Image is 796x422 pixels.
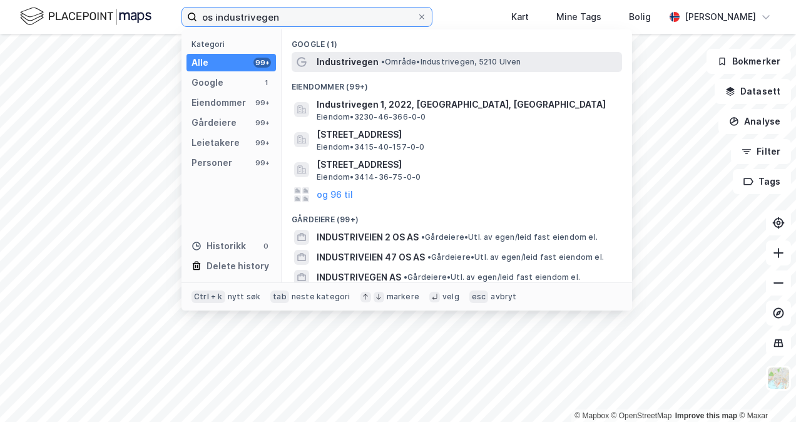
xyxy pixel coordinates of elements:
span: Område • Industrivegen, 5210 Ulven [381,57,521,67]
div: Bolig [629,9,651,24]
a: Improve this map [675,411,737,420]
span: • [427,252,431,262]
input: Søk på adresse, matrikkel, gårdeiere, leietakere eller personer [197,8,417,26]
span: • [404,272,407,282]
div: tab [270,291,289,303]
a: OpenStreetMap [611,411,672,420]
div: Kart [511,9,529,24]
div: neste kategori [292,292,350,302]
span: Eiendom • 3415-40-157-0-0 [317,142,425,152]
div: Google (1) [282,29,632,52]
button: Bokmerker [707,49,791,74]
span: Eiendom • 3230-46-366-0-0 [317,112,426,122]
button: Tags [733,169,791,194]
span: • [381,57,385,66]
div: Ctrl + k [191,291,225,303]
div: Personer [191,155,232,170]
span: Gårdeiere • Utl. av egen/leid fast eiendom el. [421,232,598,242]
div: [PERSON_NAME] [685,9,756,24]
button: Analyse [718,109,791,134]
span: Industrivegen 1, 2022, [GEOGRAPHIC_DATA], [GEOGRAPHIC_DATA] [317,97,617,112]
iframe: Chat Widget [733,362,796,422]
div: velg [442,292,459,302]
div: Mine Tags [556,9,601,24]
button: Filter [731,139,791,164]
div: 99+ [253,118,271,128]
div: markere [387,292,419,302]
div: 99+ [253,98,271,108]
div: nytt søk [228,292,261,302]
div: Delete history [207,259,269,274]
div: Gårdeiere (99+) [282,205,632,227]
div: 99+ [253,158,271,168]
span: [STREET_ADDRESS] [317,127,617,142]
span: INDUSTRIVEGEN AS [317,270,401,285]
div: avbryt [491,292,516,302]
img: logo.f888ab2527a4732fd821a326f86c7f29.svg [20,6,151,28]
span: Gårdeiere • Utl. av egen/leid fast eiendom el. [404,272,580,282]
button: og 96 til [317,187,353,202]
div: Kontrollprogram for chat [733,362,796,422]
span: INDUSTRIVEIEN 47 OS AS [317,250,425,265]
span: Industrivegen [317,54,379,69]
span: [STREET_ADDRESS] [317,157,617,172]
div: Eiendommer [191,95,246,110]
div: 99+ [253,138,271,148]
div: Leietakere [191,135,240,150]
div: 0 [261,241,271,251]
a: Mapbox [574,411,609,420]
div: Alle [191,55,208,70]
span: Gårdeiere • Utl. av egen/leid fast eiendom el. [427,252,604,262]
div: Gårdeiere [191,115,237,130]
div: Google [191,75,223,90]
div: Historikk [191,239,246,254]
span: Eiendom • 3414-36-75-0-0 [317,172,421,182]
div: Eiendommer (99+) [282,72,632,95]
div: Kategori [191,39,276,49]
button: Datasett [715,79,791,104]
span: INDUSTRIVEIEN 2 OS AS [317,230,419,245]
div: 99+ [253,58,271,68]
div: 1 [261,78,271,88]
div: esc [469,291,489,303]
span: • [421,232,425,242]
